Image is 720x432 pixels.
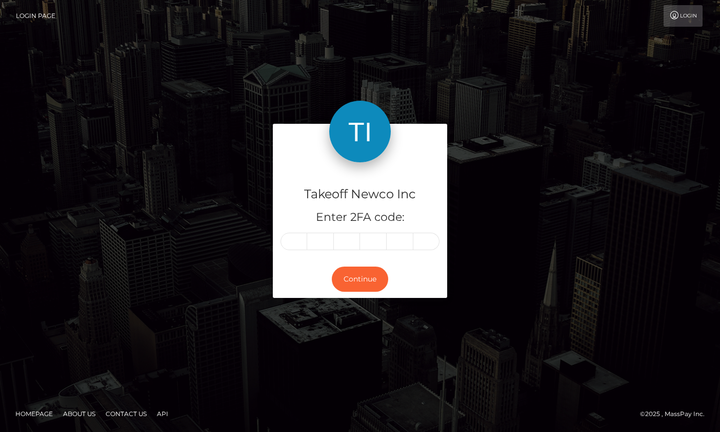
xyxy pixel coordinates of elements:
img: Takeoff Newco Inc [329,101,391,162]
a: Homepage [11,406,57,422]
a: Login Page [16,5,55,27]
a: Contact Us [102,406,151,422]
div: © 2025 , MassPay Inc. [640,408,712,420]
h5: Enter 2FA code: [281,210,439,226]
a: API [153,406,172,422]
a: Login [664,5,703,27]
h4: Takeoff Newco Inc [281,185,439,203]
button: Continue [332,267,388,292]
a: About Us [59,406,99,422]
